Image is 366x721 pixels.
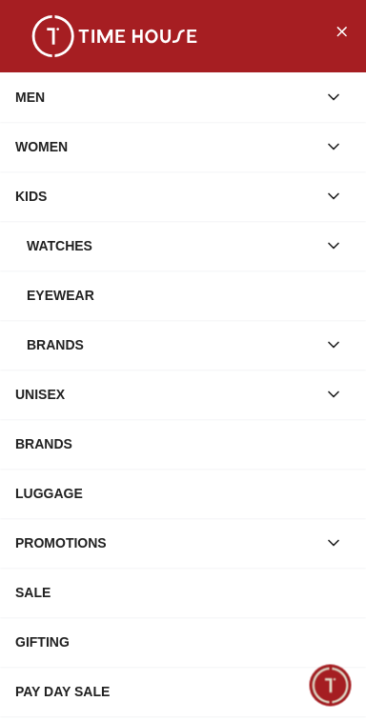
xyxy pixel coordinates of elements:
div: GIFTING [15,625,351,659]
div: PAY DAY SALE [15,674,351,709]
div: LUGGAGE [15,476,351,511]
div: Brands [27,328,316,362]
div: Chat Widget [310,665,352,707]
div: WOMEN [15,130,316,164]
div: BRANDS [15,427,351,461]
div: PROMOTIONS [15,526,316,560]
div: SALE [15,575,351,610]
div: KIDS [15,179,316,213]
div: MEN [15,80,316,114]
img: ... [19,15,210,57]
button: Close Menu [326,15,356,46]
div: WATCHES [27,229,316,263]
div: UNISEX [15,377,316,411]
div: Eyewear [27,278,351,312]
